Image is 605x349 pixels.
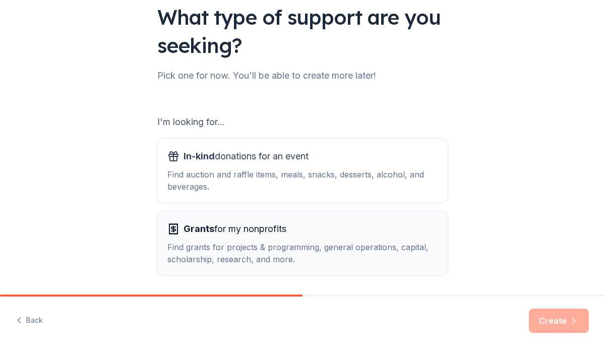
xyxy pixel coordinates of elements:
[167,168,438,193] div: Find auction and raffle items, meals, snacks, desserts, alcohol, and beverages.
[167,241,438,265] div: Find grants for projects & programming, general operations, capital, scholarship, research, and m...
[157,138,448,203] button: In-kinddonations for an eventFind auction and raffle items, meals, snacks, desserts, alcohol, and...
[157,114,448,130] div: I'm looking for...
[184,223,214,234] span: Grants
[184,221,286,237] span: for my nonprofits
[184,148,309,164] span: donations for an event
[157,211,448,275] button: Grantsfor my nonprofitsFind grants for projects & programming, general operations, capital, schol...
[157,68,448,84] div: Pick one for now. You'll be able to create more later!
[184,151,215,161] span: In-kind
[16,310,43,331] button: Back
[157,3,448,60] div: What type of support are you seeking?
